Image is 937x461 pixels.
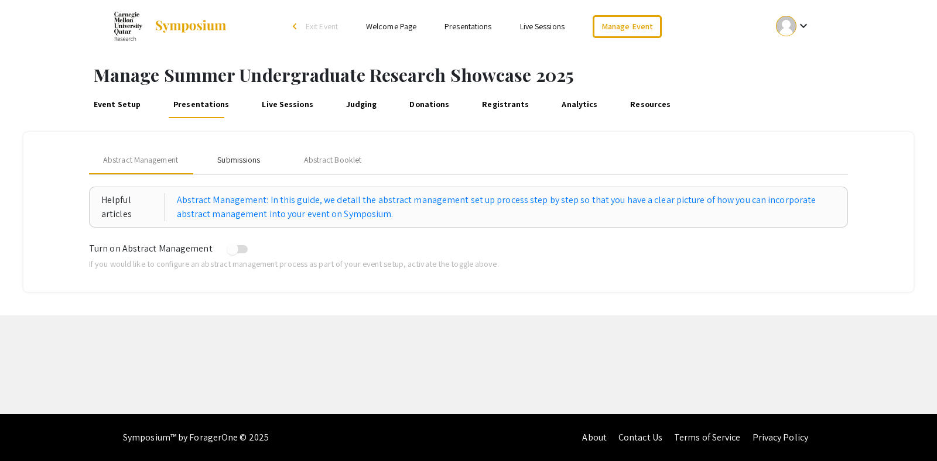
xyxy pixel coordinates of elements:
a: Presentations [171,90,231,118]
div: arrow_back_ios [293,23,300,30]
mat-icon: Expand account dropdown [796,19,811,33]
div: Abstract Booklet [304,154,362,166]
a: Summer Undergraduate Research Showcase 2025 [114,12,227,41]
a: Analytics [559,90,600,118]
a: Event Setup [91,90,143,118]
a: Resources [628,90,673,118]
span: Abstract Management [103,154,178,166]
div: Symposium™ by ForagerOne © 2025 [123,414,269,461]
a: Abstract Management: In this guide, we detail the abstract management set up process step by step... [177,193,836,221]
button: Expand account dropdown [764,13,823,39]
span: Exit Event [306,21,338,32]
a: Manage Event [593,15,662,38]
a: Presentations [444,21,491,32]
a: Contact Us [618,431,662,443]
a: Registrants [480,90,531,118]
a: Donations [407,90,452,118]
a: About [582,431,607,443]
span: Turn on Abstract Management [89,242,213,254]
a: Welcome Page [366,21,416,32]
a: Live Sessions [520,21,565,32]
img: Symposium by ForagerOne [154,19,227,33]
h1: Manage Summer Undergraduate Research Showcase 2025 [94,64,937,85]
iframe: Chat [9,408,50,452]
a: Judging [344,90,379,118]
div: Helpful articles [101,193,165,221]
div: Submissions [217,154,260,166]
p: If you would like to configure an abstract management process as part of your event setup, activa... [89,257,848,270]
a: Privacy Policy [753,431,808,443]
a: Live Sessions [259,90,315,118]
img: Summer Undergraduate Research Showcase 2025 [114,12,142,41]
a: Terms of Service [674,431,741,443]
